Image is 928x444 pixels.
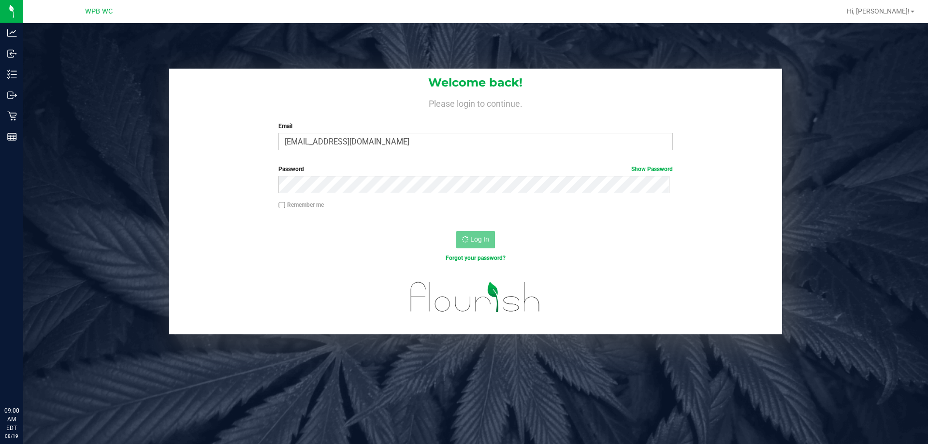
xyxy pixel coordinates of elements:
[7,70,17,79] inline-svg: Inventory
[169,97,782,108] h4: Please login to continue.
[847,7,910,15] span: Hi, [PERSON_NAME]!
[7,90,17,100] inline-svg: Outbound
[278,166,304,172] span: Password
[278,201,324,209] label: Remember me
[278,122,672,130] label: Email
[278,202,285,209] input: Remember me
[470,235,489,243] span: Log In
[7,132,17,142] inline-svg: Reports
[169,76,782,89] h1: Welcome back!
[7,111,17,121] inline-svg: Retail
[446,255,506,261] a: Forgot your password?
[456,231,495,248] button: Log In
[7,49,17,58] inline-svg: Inbound
[4,406,19,432] p: 09:00 AM EDT
[7,28,17,38] inline-svg: Analytics
[4,432,19,440] p: 08/19
[85,7,113,15] span: WPB WC
[631,166,673,172] a: Show Password
[399,272,552,322] img: flourish_logo.svg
